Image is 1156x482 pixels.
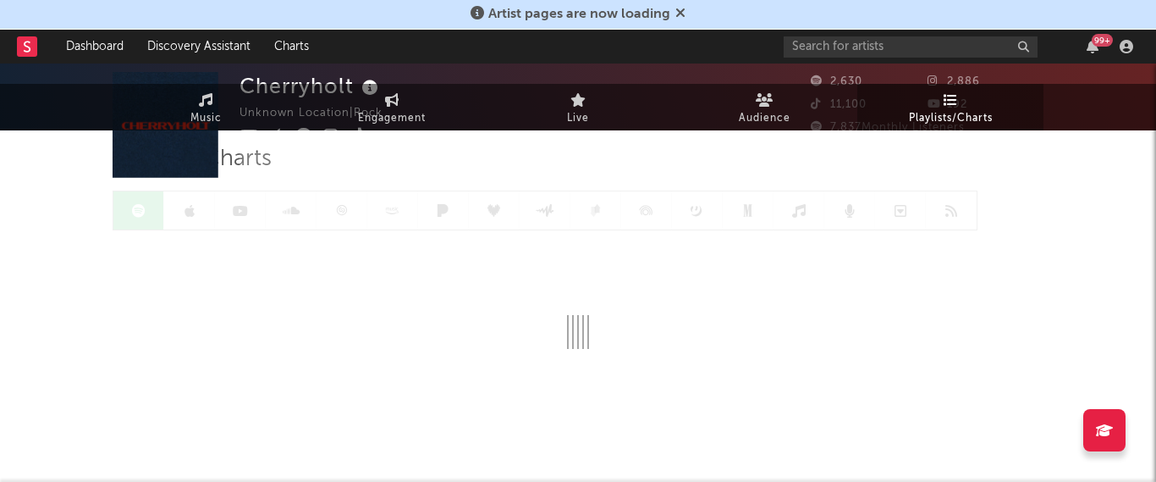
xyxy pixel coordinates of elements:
[811,76,862,87] span: 2,630
[299,84,485,130] a: Engagement
[675,8,685,21] span: Dismiss
[358,108,426,129] span: Engagement
[567,108,589,129] span: Live
[135,30,262,64] a: Discovery Assistant
[54,30,135,64] a: Dashboard
[485,84,671,130] a: Live
[928,76,980,87] span: 2,886
[190,108,222,129] span: Music
[113,84,299,130] a: Music
[239,72,383,100] div: Cherryholt
[671,84,857,130] a: Audience
[1087,40,1098,53] button: 99+
[1092,34,1113,47] div: 99 +
[739,108,790,129] span: Audience
[909,108,993,129] span: Playlists/Charts
[784,36,1038,58] input: Search for artists
[377,128,408,149] button: Edit
[488,8,670,21] span: Artist pages are now loading
[262,30,321,64] a: Charts
[857,84,1043,130] a: Playlists/Charts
